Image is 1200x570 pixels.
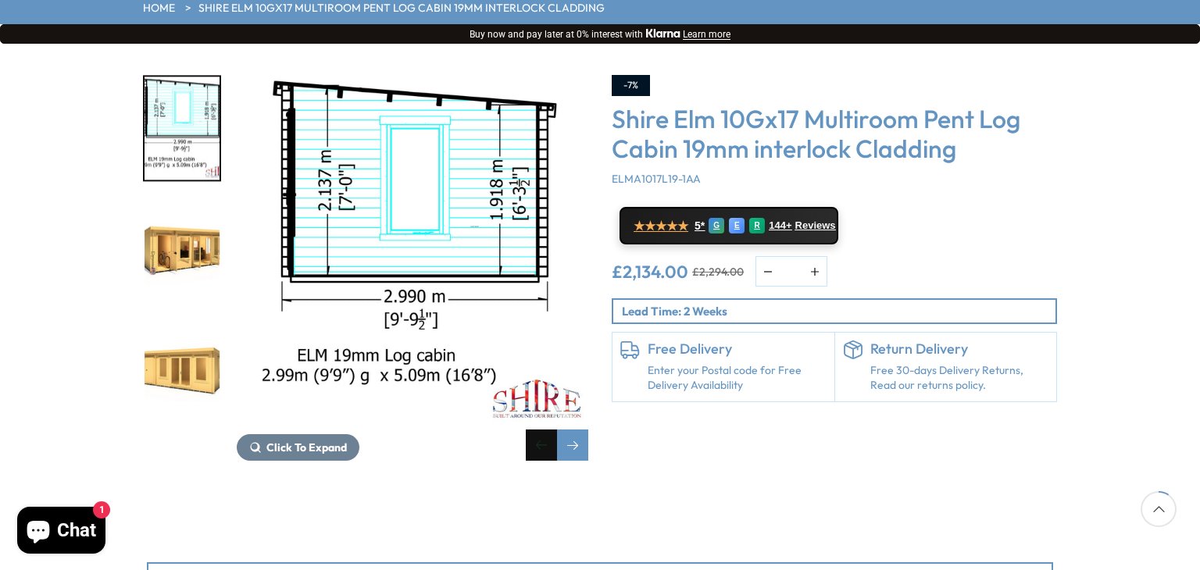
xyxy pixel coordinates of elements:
[143,1,175,16] a: HOME
[526,429,557,461] div: Previous slide
[237,75,588,461] div: 5 / 10
[795,219,836,232] span: Reviews
[612,104,1057,164] h3: Shire Elm 10Gx17 Multiroom Pent Log Cabin 19mm interlock Cladding
[612,172,701,186] span: ELMA1017L19-1AA
[557,429,588,461] div: Next slide
[145,199,220,303] img: Elm2990x50909_9x16_8030lifestyle_618a44a7-b09f-4e90-8702-089ea90fcf8a_200x200.jpg
[237,75,588,426] img: Shire Elm 10Gx17 Multiroom Pent Log Cabin 19mm interlock Cladding - Best Shed
[266,440,347,454] span: Click To Expand
[620,207,838,244] a: ★★★★★ 5* G E R 144+ Reviews
[143,75,221,182] div: 5 / 10
[145,321,220,425] img: Elm2990x50909_9x16_8-030_6293713e-22e3-486e-9b55-e72e2232688a_200x200.jpg
[769,219,791,232] span: 144+
[612,75,650,96] div: -7%
[692,266,744,277] del: £2,294.00
[612,263,688,280] ins: £2,134.00
[729,218,745,233] div: E
[648,340,827,358] h6: Free Delivery
[237,434,359,461] button: Click To Expand
[648,363,827,394] a: Enter your Postal code for Free Delivery Availability
[749,218,765,233] div: R
[143,319,221,426] div: 7 / 10
[709,218,724,233] div: G
[870,340,1049,358] h6: Return Delivery
[143,198,221,305] div: 6 / 10
[622,303,1055,319] p: Lead Time: 2 Weeks
[634,219,688,233] span: ★★★★★
[870,363,1049,394] p: Free 30-days Delivery Returns, Read our returns policy.
[145,77,220,180] img: Elm2990x50909_9x16_8INTERNALHT_eb649b63-12b1-4173-b139-2a2ad5162572_200x200.jpg
[12,507,110,558] inbox-online-store-chat: Shopify online store chat
[198,1,605,16] a: Shire Elm 10Gx17 Multiroom Pent Log Cabin 19mm interlock Cladding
